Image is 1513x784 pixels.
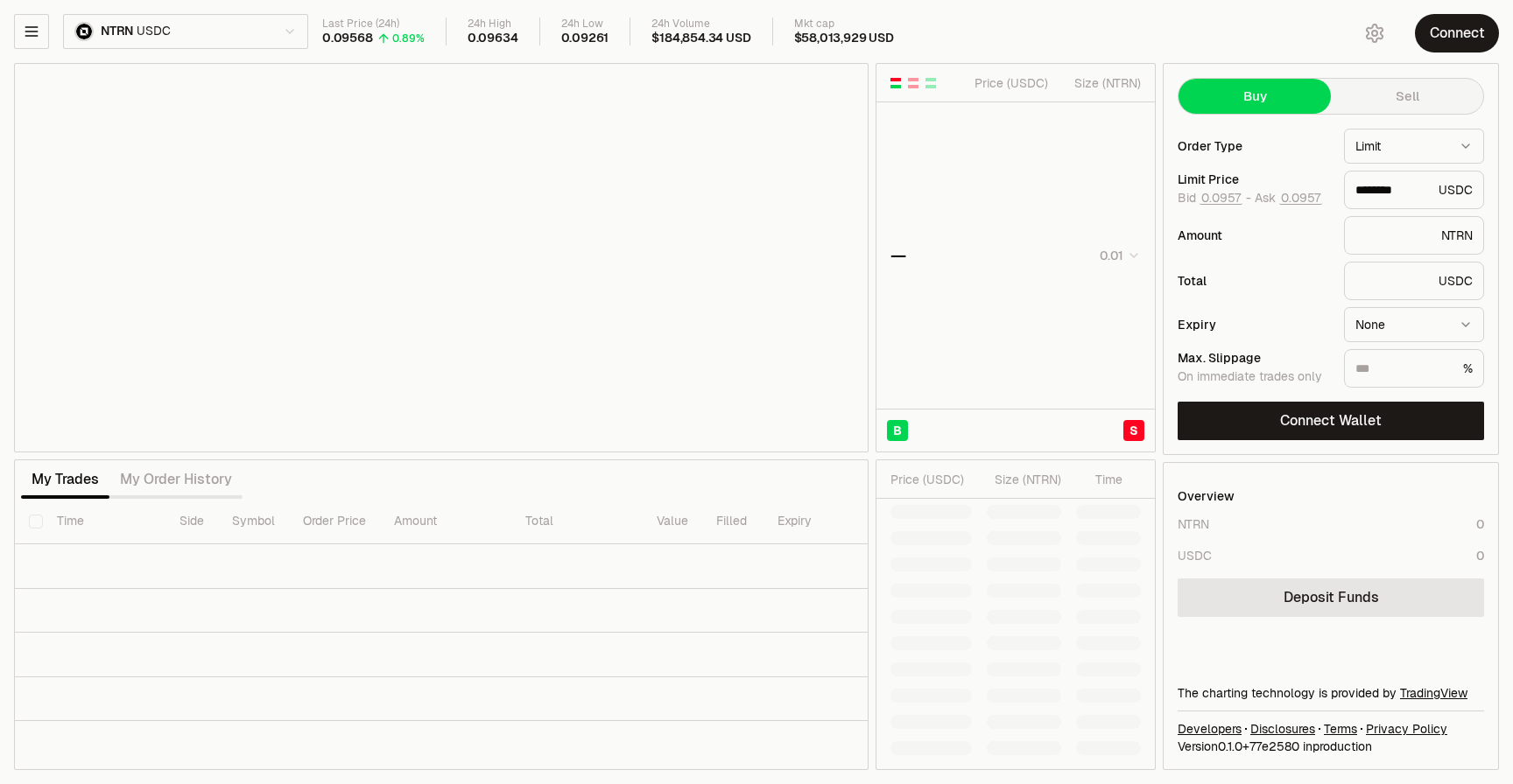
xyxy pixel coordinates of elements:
[1178,487,1235,505] div: Overview
[1344,216,1484,255] div: NTRN
[392,31,425,45] div: 0.89%
[137,24,170,39] span: USDC
[1415,14,1499,52] button: Connect
[1331,79,1483,114] button: Sell
[1178,738,1484,755] div: Version 0.1.0 + in production
[21,462,109,497] button: My Trades
[1178,369,1330,385] div: On immediate trades only
[1178,173,1330,185] div: Limit Price
[1250,720,1315,738] a: Disclosures
[1178,684,1484,702] div: The charting technology is provided by
[651,17,750,31] div: 24h Volume
[218,499,289,544] th: Symbol
[794,31,894,46] div: $58,013,929 USD
[1178,318,1330,331] div: Expiry
[1344,307,1484,342] button: None
[1178,515,1209,533] div: NTRN
[101,24,133,39] span: NTRN
[43,499,165,544] th: Time
[468,17,518,31] div: 24h High
[1178,352,1330,364] div: Max. Slippage
[1178,402,1484,440] button: Connect Wallet
[702,499,764,544] th: Filled
[1178,140,1330,152] div: Order Type
[1178,275,1330,287] div: Total
[1344,129,1484,164] button: Limit
[1063,74,1141,92] div: Size ( NTRN )
[561,31,609,46] div: 0.09261
[893,422,902,439] span: B
[1200,191,1242,205] button: 0.0957
[1178,578,1484,617] a: Deposit Funds
[889,76,903,90] button: Show Buy and Sell Orders
[1344,171,1484,209] div: USDC
[1094,245,1141,266] button: 0.01
[906,76,920,90] button: Show Sell Orders Only
[1255,191,1322,206] span: Ask
[468,31,518,46] div: 0.09634
[1324,720,1357,738] a: Terms
[109,462,243,497] button: My Order History
[1178,547,1212,564] div: USDC
[970,74,1048,92] div: Price ( USDC )
[1366,720,1447,738] a: Privacy Policy
[1178,191,1251,206] span: Bid -
[380,499,511,544] th: Amount
[165,499,218,544] th: Side
[1279,191,1322,205] button: 0.0957
[561,17,609,31] div: 24h Low
[651,31,750,46] div: $184,854.34 USD
[890,243,906,268] div: —
[511,499,643,544] th: Total
[924,76,938,90] button: Show Buy Orders Only
[322,17,425,31] div: Last Price (24h)
[1179,79,1331,114] button: Buy
[289,499,380,544] th: Order Price
[643,499,702,544] th: Value
[1476,515,1484,533] div: 0
[1129,422,1138,439] span: S
[764,499,882,544] th: Expiry
[890,471,972,488] div: Price ( USDC )
[1076,471,1122,488] div: Time
[1178,229,1330,241] div: Amount
[15,64,868,451] iframe: Financial Chart
[322,31,373,46] div: 0.09568
[1344,349,1484,388] div: %
[1178,720,1242,738] a: Developers
[29,514,43,528] button: Select all
[794,17,894,31] div: Mkt cap
[76,24,92,39] img: NTRN Logo
[987,471,1061,488] div: Size ( NTRN )
[1249,738,1299,754] span: 77e258096fa4e3c53258ee72bdc0e6f4f97b07b5
[1476,547,1484,564] div: 0
[1344,262,1484,300] div: USDC
[1400,685,1467,701] a: TradingView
